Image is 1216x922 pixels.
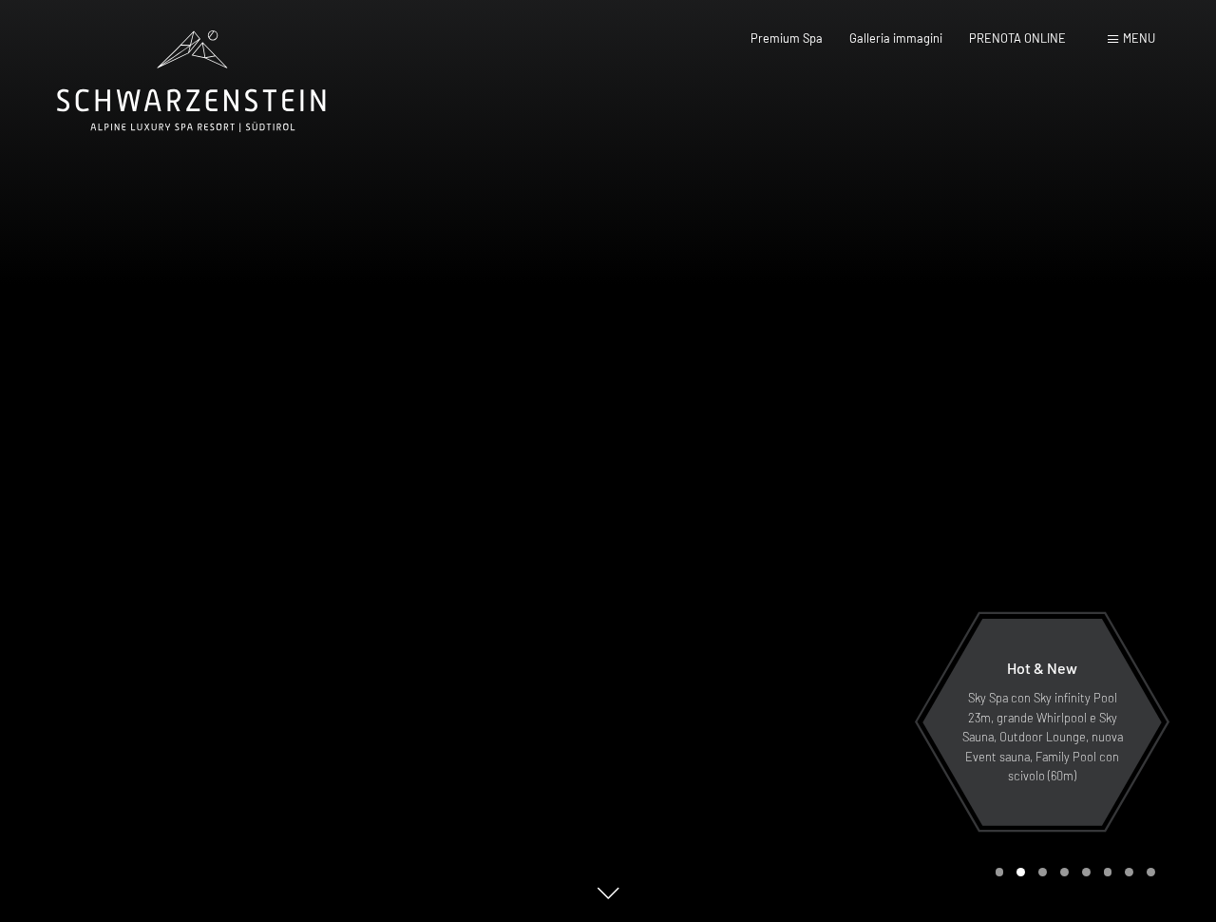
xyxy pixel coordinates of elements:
[989,868,1155,876] div: Carousel Pagination
[849,30,942,46] a: Galleria immagini
[959,688,1125,785] p: Sky Spa con Sky infinity Pool 23m, grande Whirlpool e Sky Sauna, Outdoor Lounge, nuova Event saun...
[1016,868,1025,876] div: Carousel Page 2 (Current Slide)
[750,30,823,46] a: Premium Spa
[1038,868,1047,876] div: Carousel Page 3
[1060,868,1069,876] div: Carousel Page 4
[996,868,1004,876] div: Carousel Page 1
[1147,868,1155,876] div: Carousel Page 8
[1104,868,1112,876] div: Carousel Page 6
[1082,868,1091,876] div: Carousel Page 5
[969,30,1066,46] a: PRENOTA ONLINE
[1007,659,1077,677] span: Hot & New
[1123,30,1155,46] span: Menu
[1125,868,1133,876] div: Carousel Page 7
[921,618,1163,827] a: Hot & New Sky Spa con Sky infinity Pool 23m, grande Whirlpool e Sky Sauna, Outdoor Lounge, nuova ...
